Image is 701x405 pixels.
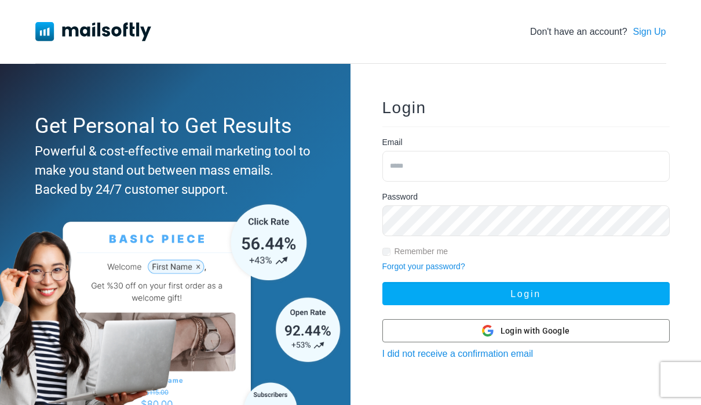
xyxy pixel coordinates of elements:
[633,25,666,39] a: Sign Up
[382,191,418,203] label: Password
[501,325,569,337] span: Login with Google
[35,142,311,199] div: Powerful & cost-effective email marketing tool to make you stand out between mass emails. Backed ...
[382,262,465,271] a: Forgot your password?
[382,99,426,117] span: Login
[530,25,666,39] div: Don't have an account?
[35,110,311,142] div: Get Personal to Get Results
[35,22,151,41] img: Mailsoftly
[382,282,670,305] button: Login
[382,136,403,149] label: Email
[382,349,534,359] a: I did not receive a confirmation email
[382,319,670,342] button: Login with Google
[395,245,448,258] label: Remember me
